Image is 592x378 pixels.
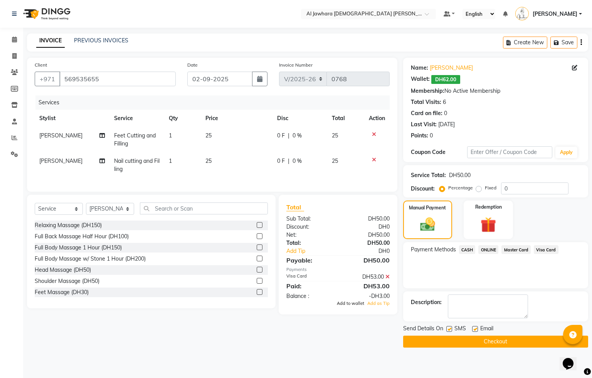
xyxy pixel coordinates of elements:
span: 0 F [277,132,285,140]
span: Email [480,324,493,334]
span: 0 F [277,157,285,165]
div: Payable: [281,256,338,265]
div: Relaxing Massage (DH150) [35,221,102,229]
div: Full Body Massage 1 Hour (DH150) [35,244,122,252]
label: Manual Payment [409,204,446,211]
div: DH50.00 [449,171,471,179]
div: Shoulder Massage (DH50) [35,277,99,285]
div: 6 [443,98,446,106]
span: 25 [205,157,212,164]
div: -DH3.00 [338,292,395,300]
div: Points: [411,132,428,140]
div: DH50.00 [338,215,395,223]
div: Coupon Code [411,148,468,156]
img: _cash.svg [415,216,440,233]
th: Disc [272,110,327,127]
th: Action [364,110,390,127]
a: INVOICE [36,34,65,48]
label: Fixed [485,184,496,191]
span: [PERSON_NAME] [533,10,577,18]
div: Balance : [281,292,338,300]
span: Nail cutting and Filling [114,157,160,172]
label: Invoice Number [279,62,313,69]
a: PREVIOUS INVOICES [74,37,128,44]
div: Sub Total: [281,215,338,223]
a: [PERSON_NAME] [430,64,473,72]
input: Search by Name/Mobile/Email/Code [59,72,176,86]
span: CASH [459,245,476,254]
span: 25 [205,132,212,139]
div: Card on file: [411,109,442,117]
img: logo [20,3,72,25]
span: | [288,132,289,140]
span: [PERSON_NAME] [39,132,82,139]
span: Master Card [501,245,531,254]
img: _gift.svg [476,215,501,234]
div: Net: [281,231,338,239]
span: 1 [169,132,172,139]
span: 1 [169,157,172,164]
div: Discount: [411,185,435,193]
div: Full Body Massage w/ Stone 1 Hour (DH200) [35,255,146,263]
a: Add Tip [281,247,347,255]
div: 0 [430,132,433,140]
div: DH53.00 [338,281,395,291]
div: DH0 [338,223,395,231]
span: 25 [332,132,338,139]
div: Wallet: [411,75,430,84]
span: 0 % [293,132,302,140]
div: DH53.00 [338,273,395,281]
label: Redemption [475,204,502,211]
button: Checkout [403,336,588,348]
div: Full Back Massage Half Hour (DH100) [35,232,129,241]
div: No Active Membership [411,87,580,95]
div: Feet Massage (DH30) [35,288,89,296]
span: ONLINE [478,245,498,254]
div: Name: [411,64,428,72]
th: Service [109,110,164,127]
input: Enter Offer / Coupon Code [467,146,552,158]
iframe: chat widget [560,347,584,370]
div: Head Massage (DH50) [35,266,91,274]
div: Discount: [281,223,338,231]
div: Payments [286,266,389,273]
label: Percentage [448,184,473,191]
span: Visa Card [534,245,558,254]
th: Qty [164,110,201,127]
th: Stylist [35,110,109,127]
div: Membership: [411,87,444,95]
div: Description: [411,298,442,306]
div: DH50.00 [338,231,395,239]
span: | [288,157,289,165]
span: Add as Tip [367,301,390,306]
div: Total Visits: [411,98,441,106]
img: Jenny [515,7,529,20]
div: DH0 [348,247,395,255]
div: Paid: [281,281,338,291]
button: Create New [503,37,547,49]
div: Services [35,95,395,110]
span: Total [286,203,304,211]
th: Total [327,110,364,127]
div: [DATE] [438,120,455,129]
button: +971 [35,72,60,86]
span: Feet Cutting and Filling [114,132,156,147]
span: 25 [332,157,338,164]
button: Apply [555,147,577,158]
span: [PERSON_NAME] [39,157,82,164]
label: Client [35,62,47,69]
div: Total: [281,239,338,247]
div: 0 [444,109,447,117]
span: 0 % [293,157,302,165]
div: Last Visit: [411,120,437,129]
th: Price [201,110,272,127]
div: Visa Card [281,273,338,281]
div: DH50.00 [338,239,395,247]
div: Service Total: [411,171,446,179]
label: Date [187,62,198,69]
span: DH62.00 [431,75,460,84]
button: Save [550,37,577,49]
span: Payment Methods [411,246,456,254]
span: Add to wallet [337,301,364,306]
span: Send Details On [403,324,443,334]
